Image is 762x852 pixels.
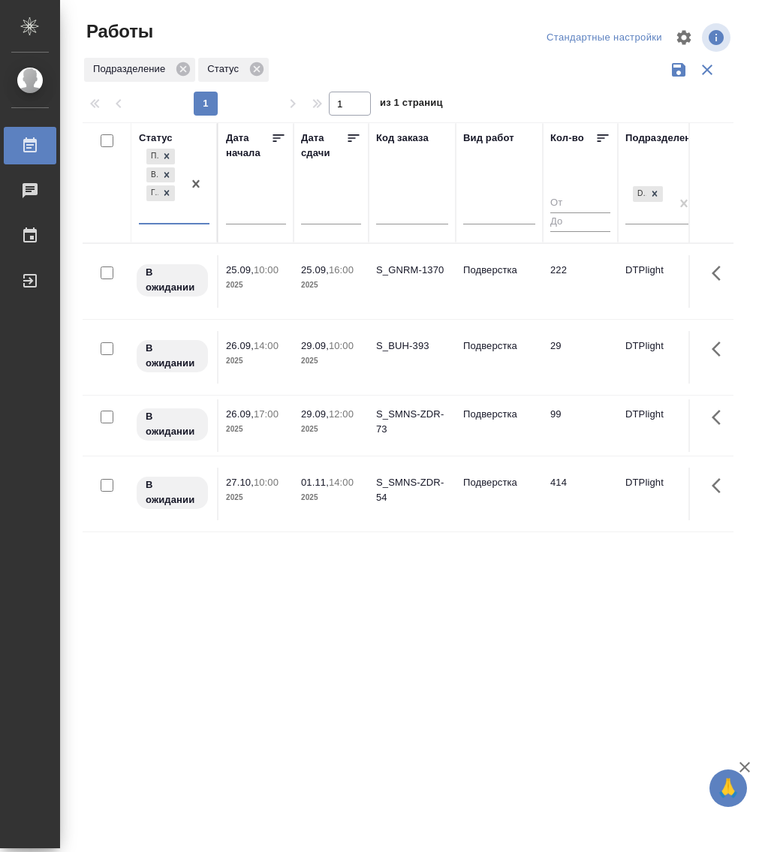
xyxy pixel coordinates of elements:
[226,131,271,161] div: Дата начала
[146,341,199,371] p: В ожидании
[301,354,361,369] p: 2025
[715,772,741,804] span: 🙏
[380,94,443,116] span: из 1 страниц
[702,23,733,52] span: Посмотреть информацию
[145,184,176,203] div: Подбор, В ожидании, Готов к работе
[83,20,153,44] span: Работы
[463,475,535,490] p: Подверстка
[146,409,199,439] p: В ожидании
[543,468,618,520] td: 414
[301,278,361,293] p: 2025
[550,131,584,146] div: Кол-во
[463,407,535,422] p: Подверстка
[618,255,705,308] td: DTPlight
[135,475,209,510] div: Исполнитель назначен, приступать к работе пока рано
[543,26,666,50] div: split button
[633,186,646,202] div: DTPlight
[329,264,354,275] p: 16:00
[301,477,329,488] p: 01.11,
[703,399,739,435] button: Здесь прячутся важные кнопки
[93,62,170,77] p: Подразделение
[145,147,176,166] div: Подбор, В ожидании, Готов к работе
[703,255,739,291] button: Здесь прячутся важные кнопки
[543,399,618,452] td: 99
[329,340,354,351] p: 10:00
[301,340,329,351] p: 29.09,
[376,131,429,146] div: Код заказа
[543,331,618,384] td: 29
[664,56,693,84] button: Сохранить фильтры
[135,263,209,298] div: Исполнитель назначен, приступать к работе пока рано
[301,408,329,420] p: 29.09,
[618,468,705,520] td: DTPlight
[207,62,244,77] p: Статус
[709,769,747,807] button: 🙏
[135,407,209,442] div: Исполнитель назначен, приступать к работе пока рано
[376,407,448,437] div: S_SMNS-ZDR-73
[625,131,703,146] div: Подразделение
[146,477,199,507] p: В ожидании
[226,490,286,505] p: 2025
[254,477,279,488] p: 10:00
[146,185,158,201] div: Готов к работе
[135,339,209,374] div: Исполнитель назначен, приступать к работе пока рано
[84,58,195,82] div: Подразделение
[226,422,286,437] p: 2025
[301,131,346,161] div: Дата сдачи
[146,265,199,295] p: В ожидании
[703,331,739,367] button: Здесь прячутся важные кнопки
[301,490,361,505] p: 2025
[226,340,254,351] p: 26.09,
[226,278,286,293] p: 2025
[618,331,705,384] td: DTPlight
[543,255,618,308] td: 222
[329,477,354,488] p: 14:00
[463,131,514,146] div: Вид работ
[146,167,158,183] div: В ожидании
[139,131,173,146] div: Статус
[618,399,705,452] td: DTPlight
[550,194,610,213] input: От
[226,354,286,369] p: 2025
[703,468,739,504] button: Здесь прячутся важные кнопки
[376,475,448,505] div: S_SMNS-ZDR-54
[550,212,610,231] input: До
[301,264,329,275] p: 25.09,
[463,263,535,278] p: Подверстка
[463,339,535,354] p: Подверстка
[254,408,279,420] p: 17:00
[254,264,279,275] p: 10:00
[146,149,158,164] div: Подбор
[254,340,279,351] p: 14:00
[226,408,254,420] p: 26.09,
[301,422,361,437] p: 2025
[329,408,354,420] p: 12:00
[631,185,664,203] div: DTPlight
[226,477,254,488] p: 27.10,
[376,263,448,278] div: S_GNRM-1370
[693,56,721,84] button: Сбросить фильтры
[376,339,448,354] div: S_BUH-393
[198,58,269,82] div: Статус
[226,264,254,275] p: 25.09,
[145,166,176,185] div: Подбор, В ожидании, Готов к работе
[666,20,702,56] span: Настроить таблицу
